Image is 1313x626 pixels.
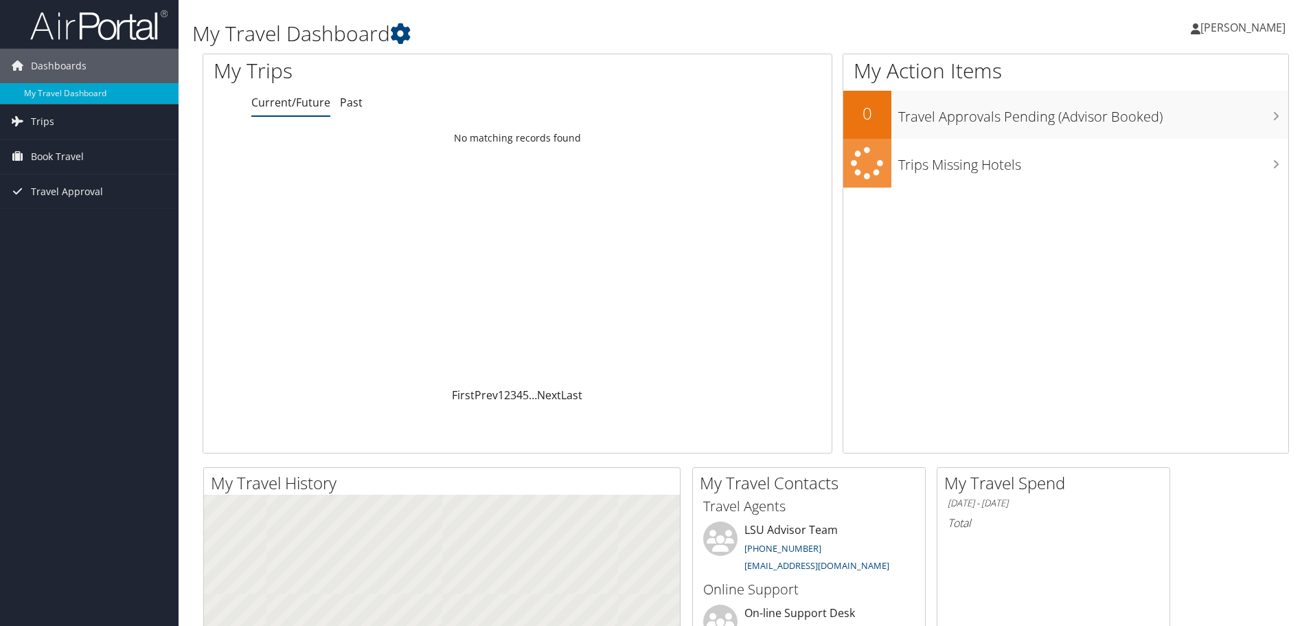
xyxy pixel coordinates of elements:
a: [PHONE_NUMBER] [744,542,821,555]
h2: My Travel History [211,471,680,495]
a: Past [340,95,363,110]
img: airportal-logo.png [30,9,168,41]
a: 2 [504,388,510,403]
td: No matching records found [203,126,832,150]
a: 3 [510,388,516,403]
a: [PERSON_NAME] [1191,7,1299,48]
a: 1 [498,388,504,403]
span: Dashboards [31,49,87,83]
h3: Online Support [703,580,915,599]
h3: Travel Approvals Pending (Advisor Booked) [898,100,1288,126]
span: [PERSON_NAME] [1200,20,1286,35]
span: Trips [31,104,54,139]
h6: Total [948,515,1159,530]
h2: My Travel Spend [944,471,1169,495]
a: 0Travel Approvals Pending (Advisor Booked) [843,91,1288,139]
a: Current/Future [251,95,330,110]
a: Next [537,388,561,403]
h3: Travel Agents [703,497,915,516]
h1: My Trips [214,56,560,85]
a: Prev [475,388,498,403]
a: First [452,388,475,403]
h2: My Travel Contacts [700,471,925,495]
a: [EMAIL_ADDRESS][DOMAIN_NAME] [744,559,889,572]
a: 4 [516,388,523,403]
h1: My Action Items [843,56,1288,85]
h2: 0 [843,102,891,125]
span: … [529,388,537,403]
h1: My Travel Dashboard [192,19,930,48]
span: Book Travel [31,139,84,174]
span: Travel Approval [31,175,103,209]
li: LSU Advisor Team [696,522,922,578]
h6: [DATE] - [DATE] [948,497,1159,510]
a: Trips Missing Hotels [843,139,1288,188]
a: Last [561,388,582,403]
h3: Trips Missing Hotels [898,148,1288,175]
a: 5 [523,388,529,403]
